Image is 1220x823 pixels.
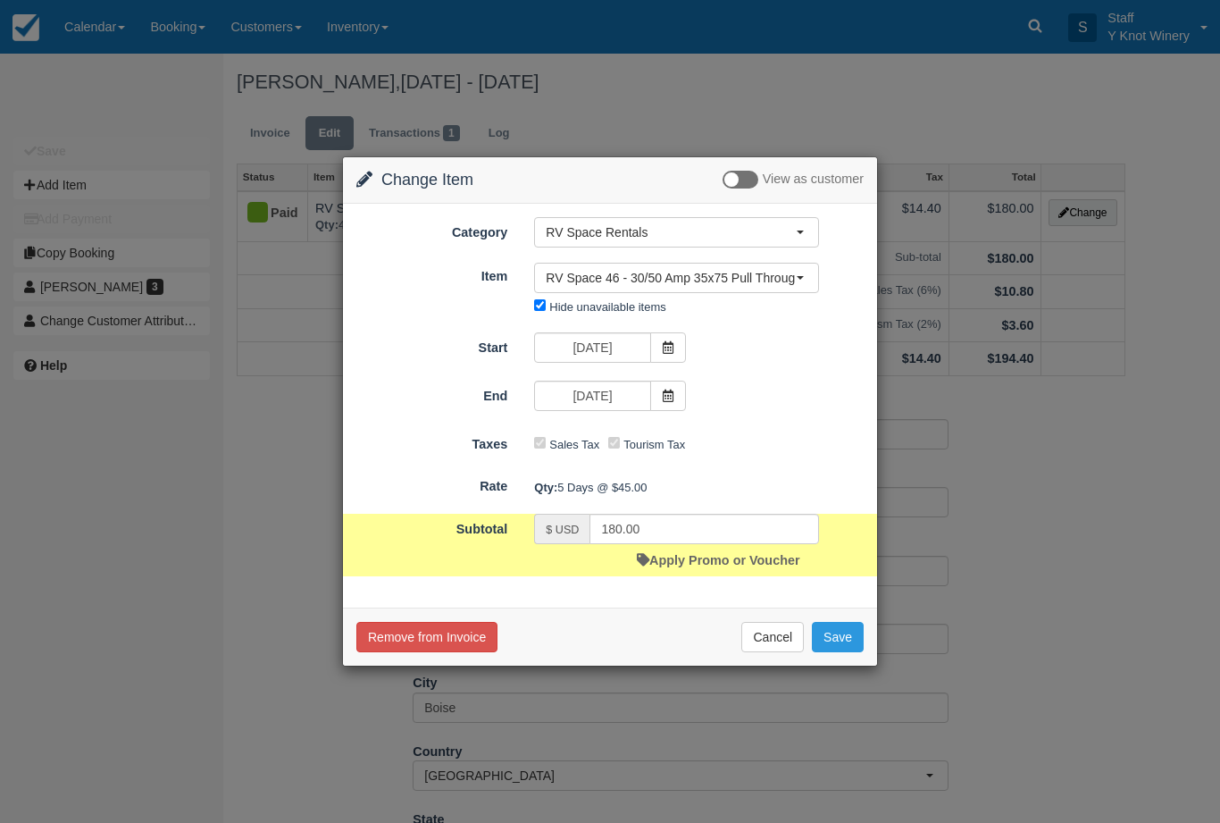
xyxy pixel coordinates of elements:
label: Taxes [343,429,521,454]
span: Change Item [381,171,473,189]
label: Hide unavailable items [549,300,665,314]
label: Category [343,217,521,242]
label: Subtotal [343,514,521,539]
label: Tourism Tax [623,438,685,451]
div: 5 Days @ $45.00 [521,473,877,502]
span: View as customer [763,172,864,187]
a: Apply Promo or Voucher [637,553,799,567]
small: $ USD [546,524,579,536]
label: Item [343,261,521,286]
button: Cancel [741,622,804,652]
button: RV Space 46 - 30/50 Amp 35x75 Pull Through [534,263,819,293]
button: Save [812,622,864,652]
label: End [343,381,521,406]
button: RV Space Rentals [534,217,819,248]
label: Rate [343,471,521,496]
span: RV Space Rentals [546,223,796,241]
label: Sales Tax [549,438,599,451]
strong: Qty [534,481,557,494]
button: Remove from Invoice [356,622,497,652]
label: Start [343,332,521,357]
span: RV Space 46 - 30/50 Amp 35x75 Pull Through [546,269,796,287]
